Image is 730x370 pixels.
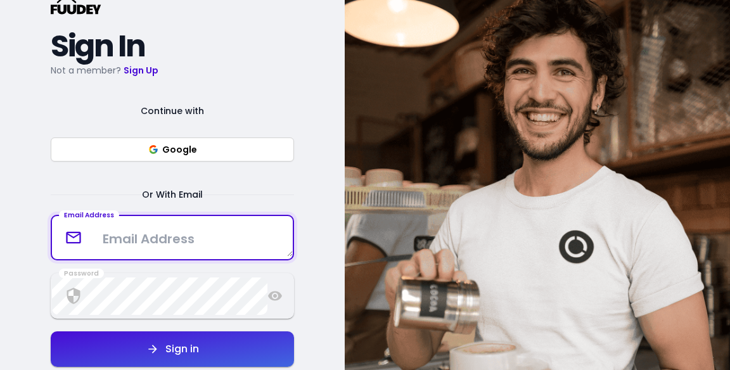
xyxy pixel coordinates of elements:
span: Continue with [125,103,219,118]
a: Sign Up [124,64,158,77]
div: Password [59,269,104,279]
button: Google [51,137,294,162]
button: Sign in [51,331,294,367]
h2: Sign In [51,35,294,58]
div: Sign in [159,344,199,354]
span: Or With Email [127,187,218,202]
p: Not a member? [51,63,294,78]
div: Email Address [59,210,119,220]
